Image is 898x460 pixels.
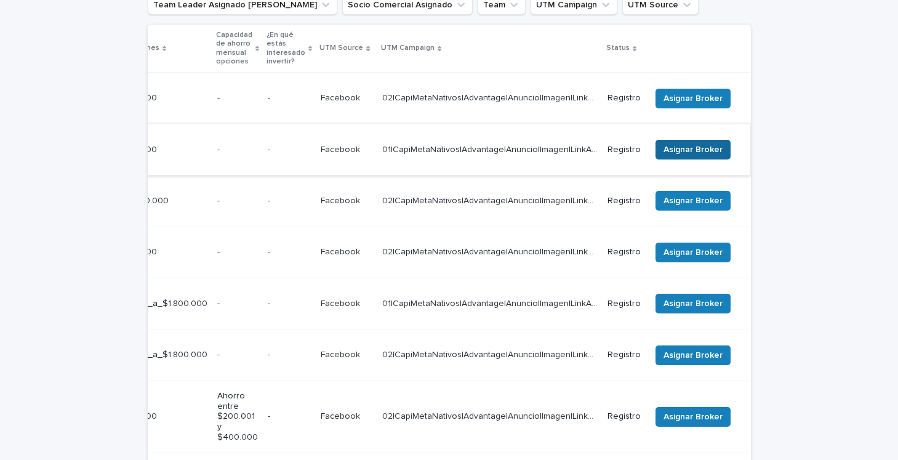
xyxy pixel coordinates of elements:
p: 02|CapiMetaNativos|Advantage|Anuncio|Imagen|LinkAd|AON|Agosto|2025|Capitalizarme|UF|Nueva_Calif [382,409,600,422]
p: Registro [607,350,641,360]
p: - [268,247,311,257]
p: Facebook [321,296,363,309]
span: Asignar Broker [663,92,723,105]
button: Asignar Broker [655,294,731,313]
p: ¿En qué estás interesado invertir? [267,28,305,69]
p: Registro [607,247,641,257]
p: Registro [607,93,641,103]
p: 02|CapiMetaNativos|Advantage|Anuncio|Imagen|LinkAd|AON|Agosto|2025|Capitalizarme|UF|Nueva_Calif [382,193,600,206]
p: - [217,299,258,309]
p: 02|CapiMetaNativos|Advantage|Anuncio|Imagen|LinkAd|AON|Agosto|2025|Capitalizarme|UF|Nueva_Calif [382,244,600,257]
p: Registro [607,411,641,422]
p: Status [606,41,630,55]
button: Asignar Broker [655,140,731,159]
span: Asignar Broker [663,411,723,423]
p: Registro [607,299,641,309]
p: - [217,247,258,257]
p: Registro [607,145,641,155]
button: Asignar Broker [655,191,731,211]
p: - [268,299,311,309]
p: Facebook [321,244,363,257]
span: Asignar Broker [663,349,723,361]
p: Facebook [321,347,363,360]
p: - [217,196,258,206]
p: - [217,93,258,103]
p: - [268,350,311,360]
span: Asignar Broker [663,246,723,259]
p: Capacidad de ahorro mensual opciones [216,28,252,69]
span: Asignar Broker [663,297,723,310]
p: - [268,145,311,155]
p: Registro [607,196,641,206]
p: Facebook [321,409,363,422]
span: Asignar Broker [663,195,723,207]
span: Asignar Broker [663,143,723,156]
p: - [217,350,258,360]
p: UTM Source [319,41,363,55]
p: UTM Campaign [381,41,435,55]
button: Asignar Broker [655,407,731,427]
p: 01|CapiMetaNativos|Advantage|Anuncio|Imagen|LinkAd|AON|Agosto|2025|Capitalizarme|SinPie|Nueva_Calif [382,296,600,309]
p: - [217,145,258,155]
p: - [268,196,311,206]
p: Facebook [321,91,363,103]
p: Ahorro entre $200.001 y $400.000 [217,391,258,443]
p: - [268,411,311,422]
button: Asignar Broker [655,89,731,108]
button: Asignar Broker [655,243,731,262]
p: Facebook [321,142,363,155]
p: Facebook [321,193,363,206]
p: 02|CapiMetaNativos|Advantage|Anuncio|Imagen|LinkAd|AON|Agosto|2025|Capitalizarme|UF|Nueva_Calif [382,91,600,103]
p: 01|CapiMetaNativos|Advantage|Anuncio|Imagen|LinkAd|AON|Agosto|2025|SinPie|Nueva_Calif [382,142,600,155]
button: Asignar Broker [655,345,731,365]
p: 02|CapiMetaNativos|Advantage|Anuncio|Imagen|LinkAd|AON|Agosto|2025|Capitalizarme|UF|Nueva_Calif [382,347,600,360]
p: - [268,93,311,103]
